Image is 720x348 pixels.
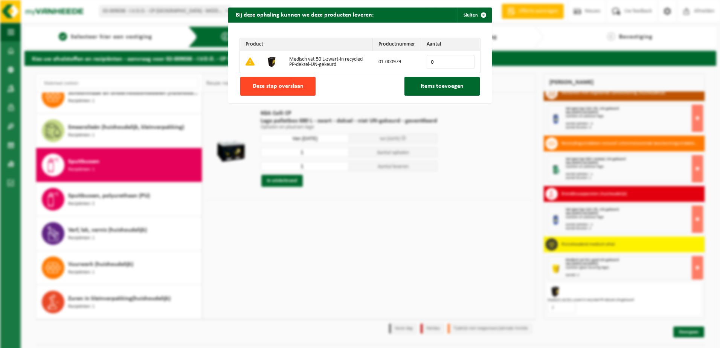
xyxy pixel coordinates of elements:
th: Aantal [421,38,480,51]
button: Sluiten [458,8,491,23]
img: 01-000979 [266,55,278,67]
button: Deze stap overslaan [240,77,316,96]
td: Medisch vat 50 L-zwart-in recycled PP-deksel-UN-gekeurd [284,51,373,73]
th: Productnummer [373,38,421,51]
span: Deze stap overslaan [253,83,304,89]
th: Product [240,38,373,51]
button: Items toevoegen [404,77,480,96]
td: 01-000979 [373,51,421,73]
span: Items toevoegen [421,83,464,89]
h2: Bij deze ophaling kunnen we deze producten leveren: [228,8,381,22]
